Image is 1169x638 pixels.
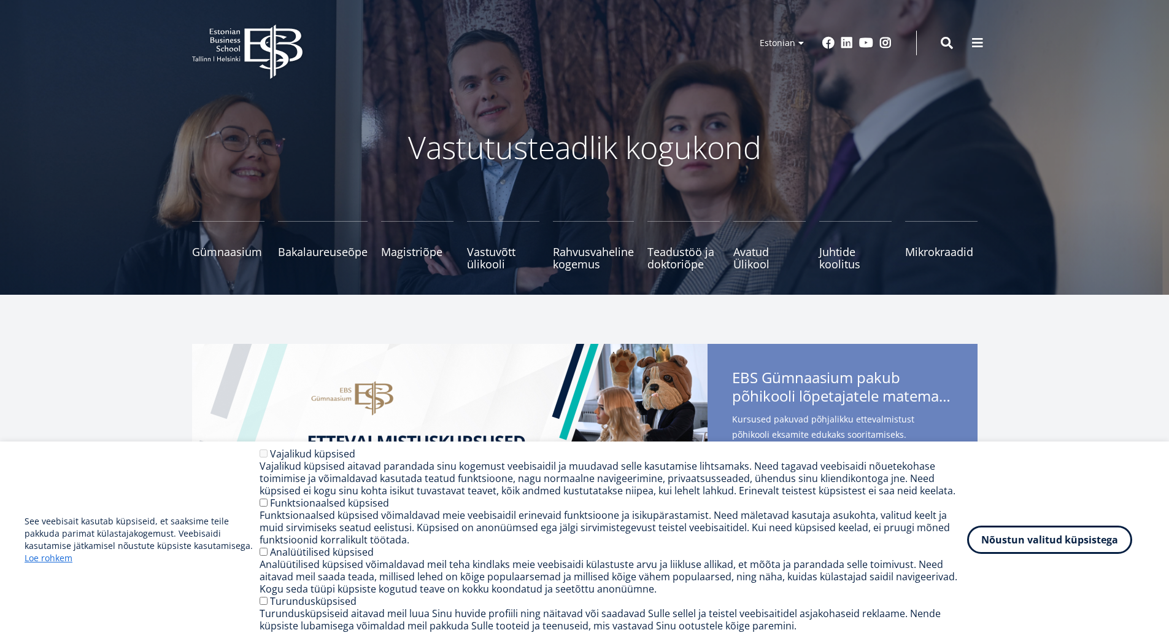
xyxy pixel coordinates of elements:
span: Bakalaureuseõpe [278,246,368,258]
a: Linkedin [841,37,853,49]
label: Turundusküpsised [270,594,357,608]
label: Analüütilised küpsised [270,545,374,559]
label: Funktsionaalsed küpsised [270,496,389,510]
div: Funktsionaalsed küpsised võimaldavad meie veebisaidil erinevaid funktsioone ja isikupärastamist. ... [260,509,967,546]
label: Vajalikud küpsised [270,447,355,461]
a: Instagram [879,37,892,49]
span: põhikooli lõpetajatele matemaatika- ja eesti keele kursuseid [732,387,953,405]
a: Youtube [859,37,873,49]
a: Magistriõpe [381,221,453,270]
span: Teadustöö ja doktoriõpe [647,246,720,270]
span: Rahvusvaheline kogemus [553,246,634,270]
a: Loe rohkem [25,552,72,564]
a: Rahvusvaheline kogemus [553,221,634,270]
p: See veebisait kasutab küpsiseid, et saaksime teile pakkuda parimat külastajakogemust. Veebisaidi ... [25,515,260,564]
p: Vastutusteadlik kogukond [260,129,910,166]
span: EBS Gümnaasium pakub [732,368,953,409]
span: Kursused pakuvad põhjalikku ettevalmistust põhikooli eksamite edukaks sooritamiseks. Registreerum... [732,411,953,508]
a: Bakalaureuseõpe [278,221,368,270]
div: Vajalikud küpsised aitavad parandada sinu kogemust veebisaidil ja muudavad selle kasutamise lihts... [260,460,967,497]
div: Turundusküpsiseid aitavad meil luua Sinu huvide profiili ning näitavad või saadavad Sulle sellel ... [260,607,967,632]
span: Gümnaasium [192,246,264,258]
span: Avatud Ülikool [733,246,806,270]
a: Avatud Ülikool [733,221,806,270]
a: Facebook [822,37,835,49]
img: EBS Gümnaasiumi ettevalmistuskursused [192,344,708,577]
a: Gümnaasium [192,221,264,270]
a: Juhtide koolitus [819,221,892,270]
a: Teadustöö ja doktoriõpe [647,221,720,270]
span: Mikrokraadid [905,246,978,258]
button: Nõustun valitud küpsistega [967,526,1132,554]
span: Juhtide koolitus [819,246,892,270]
a: Mikrokraadid [905,221,978,270]
div: Analüütilised küpsised võimaldavad meil teha kindlaks meie veebisaidi külastuste arvu ja liikluse... [260,558,967,595]
span: Vastuvõtt ülikooli [467,246,539,270]
a: Vastuvõtt ülikooli [467,221,539,270]
span: Magistriõpe [381,246,453,258]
